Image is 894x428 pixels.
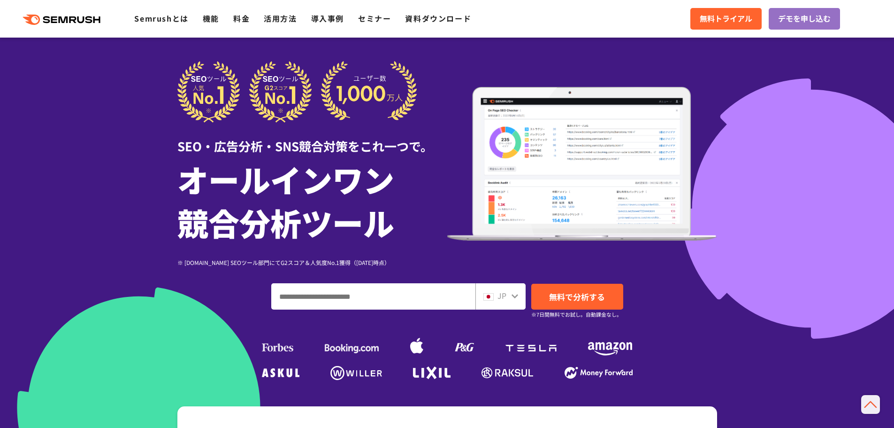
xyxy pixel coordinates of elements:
[769,8,840,30] a: デモを申し込む
[497,290,506,301] span: JP
[358,13,391,24] a: セミナー
[177,258,447,267] div: ※ [DOMAIN_NAME] SEOツール部門にてG2スコア＆人気度No.1獲得（[DATE]時点）
[531,310,622,319] small: ※7日間無料でお試し。自動課金なし。
[778,13,831,25] span: デモを申し込む
[233,13,250,24] a: 料金
[134,13,188,24] a: Semrushとは
[700,13,752,25] span: 無料トライアル
[549,291,605,303] span: 無料で分析する
[203,13,219,24] a: 機能
[272,284,475,309] input: ドメイン、キーワードまたはURLを入力してください
[405,13,471,24] a: 資料ダウンロード
[177,157,447,244] h1: オールインワン 競合分析ツール
[264,13,297,24] a: 活用方法
[311,13,344,24] a: 導入事例
[177,123,447,155] div: SEO・広告分析・SNS競合対策をこれ一つで。
[690,8,762,30] a: 無料トライアル
[531,284,623,310] a: 無料で分析する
